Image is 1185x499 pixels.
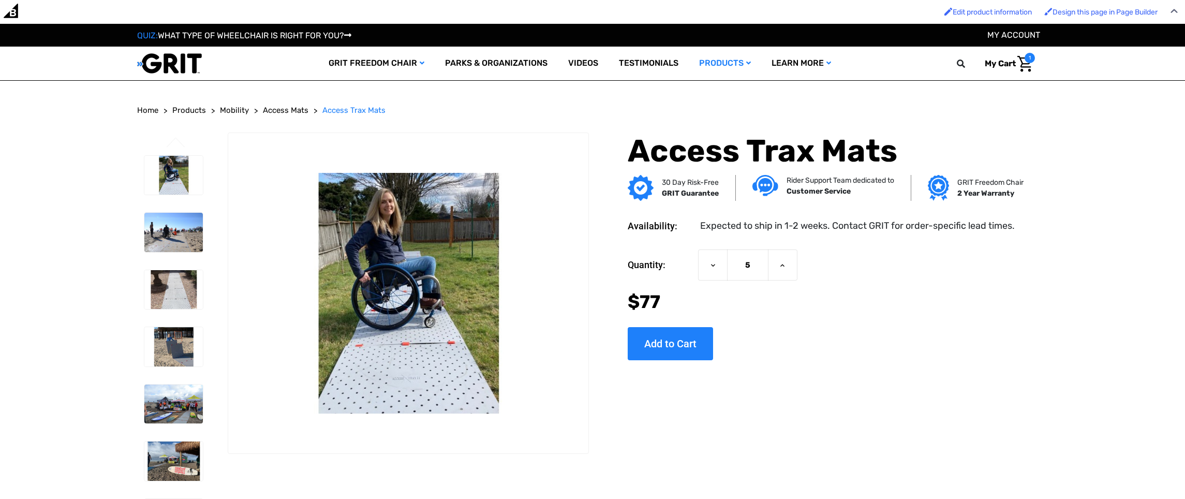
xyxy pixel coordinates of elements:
[628,175,654,201] img: GRIT Guarantee
[322,106,386,115] span: Access Trax Mats
[1171,9,1178,13] img: Close Admin Bar
[172,105,206,116] a: Products
[144,385,203,424] img: Access Trax Mats
[220,105,249,116] a: Mobility
[944,7,953,16] img: Enabled brush for product edit
[928,175,949,201] img: Grit freedom
[144,327,203,366] img: Access Trax Mats
[137,106,158,115] span: Home
[172,106,206,115] span: Products
[322,105,386,116] a: Access Trax Mats
[628,133,1020,170] h1: Access Trax Mats
[957,189,1014,198] strong: 2 Year Warranty
[137,31,158,40] span: QUIZ:
[1044,7,1053,16] img: Enabled brush for page builder edit.
[939,3,1037,22] a: Enabled brush for product edit Edit product information
[144,213,203,252] img: Access Trax Mats
[144,156,203,195] img: Access Trax Mats
[137,53,202,74] img: GRIT All-Terrain Wheelchair and Mobility Equipment
[263,105,308,116] a: Access Mats
[700,219,1015,233] dd: Expected to ship in 1-2 weeks. Contact GRIT for order-specific lead times.
[961,53,977,75] input: Search
[953,8,1032,17] span: Edit product information
[987,30,1040,40] a: Account
[137,105,158,116] a: Home
[220,106,249,115] span: Mobility
[144,442,203,481] img: Access Trax Mats
[435,47,558,80] a: Parks & Organizations
[144,270,203,310] img: Access Trax Mats
[1053,8,1158,17] span: Design this page in Page Builder
[957,177,1024,188] p: GRIT Freedom Chair
[628,327,713,360] input: Add to Cart
[1025,53,1035,63] span: 1
[628,291,660,313] span: $77
[609,47,689,80] a: Testimonials
[1039,3,1163,22] a: Enabled brush for page builder edit. Design this page in Page Builder
[558,47,609,80] a: Videos
[689,47,761,80] a: Products
[752,175,778,196] img: Customer service
[1017,56,1032,72] img: Cart
[137,31,351,40] a: QUIZ:WHAT TYPE OF WHEELCHAIR IS RIGHT FOR YOU?
[628,219,693,233] dt: Availability:
[787,187,851,196] strong: Customer Service
[165,137,187,150] button: Go to slide 6 of 6
[318,47,435,80] a: GRIT Freedom Chair
[228,173,588,413] img: Access Trax Mats
[787,175,894,186] p: Rider Support Team dedicated to
[985,58,1016,68] span: My Cart
[628,250,693,281] label: Quantity:
[761,47,841,80] a: Learn More
[662,177,719,188] p: 30 Day Risk-Free
[977,53,1035,75] a: Cart with 1 items
[137,105,1048,116] nav: Breadcrumb
[263,106,308,115] span: Access Mats
[662,189,719,198] strong: GRIT Guarantee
